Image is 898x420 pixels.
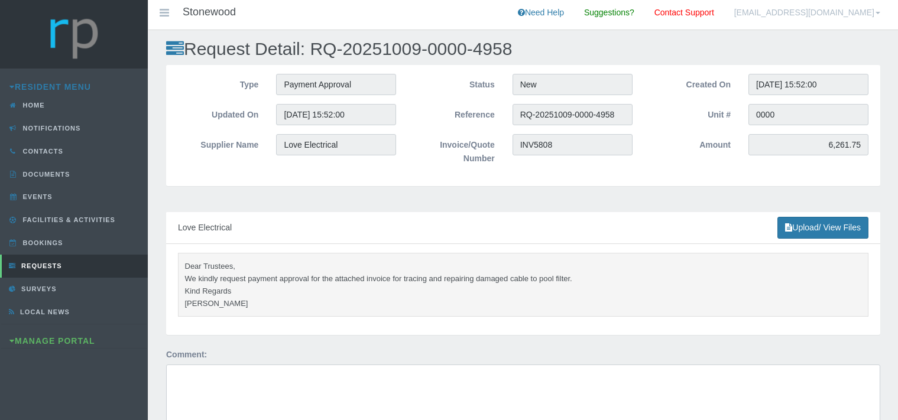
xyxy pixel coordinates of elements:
[405,104,503,122] label: Reference
[405,134,503,165] label: Invoice/Quote Number
[17,308,70,315] span: Local News
[169,134,267,152] label: Supplier Name
[20,125,81,132] span: Notifications
[641,74,740,92] label: Created On
[20,171,70,178] span: Documents
[169,74,267,92] label: Type
[9,82,91,92] a: Resident Menu
[777,217,868,239] a: Upload/ View Files
[20,239,63,246] span: Bookings
[20,216,115,223] span: Facilities & Activities
[166,39,880,58] h2: Request Detail: RQ-20251009-0000-4958
[18,262,62,269] span: Requests
[405,74,503,92] label: Status
[641,134,740,152] label: Amount
[183,6,236,18] h4: Stonewood
[166,348,207,362] label: Comment:
[169,104,267,122] label: Updated On
[18,285,56,292] span: Surveys
[166,212,880,244] div: Love Electrical
[20,193,53,200] span: Events
[9,336,95,346] a: Manage Portal
[178,253,868,317] pre: Dear Trustees, We kindly request payment approval for the attached invoice for tracing and repair...
[20,102,45,109] span: Home
[20,148,63,155] span: Contacts
[641,104,740,122] label: Unit #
